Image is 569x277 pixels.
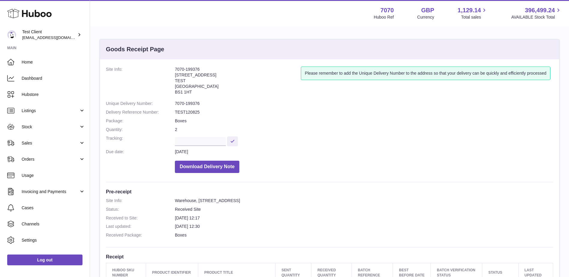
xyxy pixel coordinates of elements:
[175,127,553,133] dd: 2
[106,67,175,98] dt: Site Info:
[421,6,434,14] strong: GBP
[511,6,562,20] a: 396,499.24 AVAILABLE Stock Total
[22,205,85,211] span: Cases
[22,189,79,195] span: Invoicing and Payments
[22,59,85,65] span: Home
[22,29,76,40] div: Test Client
[106,215,175,221] dt: Received to Site:
[22,108,79,114] span: Listings
[106,253,553,260] h3: Receipt
[175,101,553,106] dd: 7070-199376
[106,188,553,195] h3: Pre-receipt
[22,76,85,81] span: Dashboard
[175,207,553,212] dd: Received Site
[175,67,301,98] address: 7070-199376 [STREET_ADDRESS] TEST [GEOGRAPHIC_DATA] BS1 1HT
[175,118,553,124] dd: Boxes
[175,109,553,115] dd: TEST120825
[106,118,175,124] dt: Package:
[22,221,85,227] span: Channels
[7,255,82,265] a: Log out
[175,215,553,221] dd: [DATE] 12:17
[374,14,394,20] div: Huboo Ref
[175,161,239,173] button: Download Delivery Note
[511,14,562,20] span: AVAILABLE Stock Total
[175,224,553,229] dd: [DATE] 12:30
[458,6,488,20] a: 1,129.14 Total sales
[380,6,394,14] strong: 7070
[7,30,16,39] img: internalAdmin-7070@internal.huboo.com
[106,136,175,146] dt: Tracking:
[175,149,553,155] dd: [DATE]
[106,149,175,155] dt: Due date:
[301,67,550,80] div: Please remember to add the Unique Delivery Number to the address so that your delivery can be qui...
[106,232,175,238] dt: Received Package:
[106,198,175,204] dt: Site Info:
[22,237,85,243] span: Settings
[106,45,164,53] h3: Goods Receipt Page
[22,35,88,40] span: [EMAIL_ADDRESS][DOMAIN_NAME]
[106,224,175,229] dt: Last updated:
[22,156,79,162] span: Orders
[175,232,553,238] dd: Boxes
[106,109,175,115] dt: Delivery Reference Number:
[175,198,553,204] dd: Warehouse, [STREET_ADDRESS]
[22,173,85,178] span: Usage
[458,6,481,14] span: 1,129.14
[106,101,175,106] dt: Unique Delivery Number:
[525,6,555,14] span: 396,499.24
[417,14,434,20] div: Currency
[22,140,79,146] span: Sales
[461,14,488,20] span: Total sales
[22,92,85,97] span: Hubstore
[106,207,175,212] dt: Status:
[106,127,175,133] dt: Quantity:
[22,124,79,130] span: Stock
